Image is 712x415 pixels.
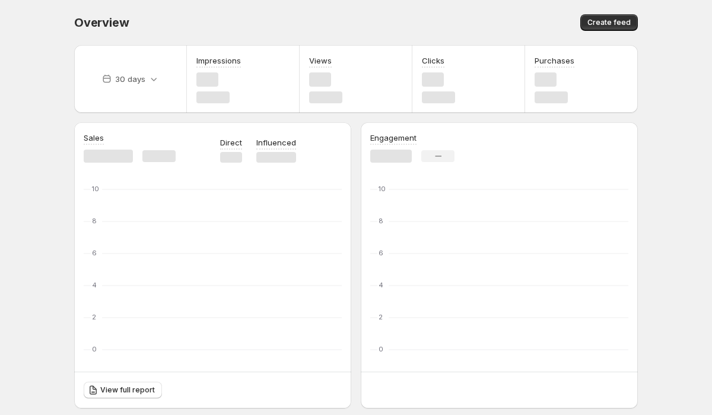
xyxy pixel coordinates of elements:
text: 4 [379,281,383,289]
h3: Sales [84,132,104,144]
button: Create feed [580,14,638,31]
text: 6 [92,249,97,257]
p: Direct [220,137,242,148]
text: 6 [379,249,383,257]
h3: Views [309,55,332,66]
p: Influenced [256,137,296,148]
text: 0 [92,345,97,353]
text: 10 [92,185,99,193]
a: View full report [84,382,162,398]
h3: Engagement [370,132,417,144]
text: 8 [379,217,383,225]
h3: Impressions [196,55,241,66]
h3: Purchases [535,55,574,66]
span: View full report [100,385,155,395]
text: 2 [379,313,383,321]
text: 10 [379,185,386,193]
text: 8 [92,217,97,225]
span: Create feed [587,18,631,27]
text: 0 [379,345,383,353]
text: 2 [92,313,96,321]
p: 30 days [115,73,145,85]
h3: Clicks [422,55,444,66]
span: Overview [74,15,129,30]
text: 4 [92,281,97,289]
